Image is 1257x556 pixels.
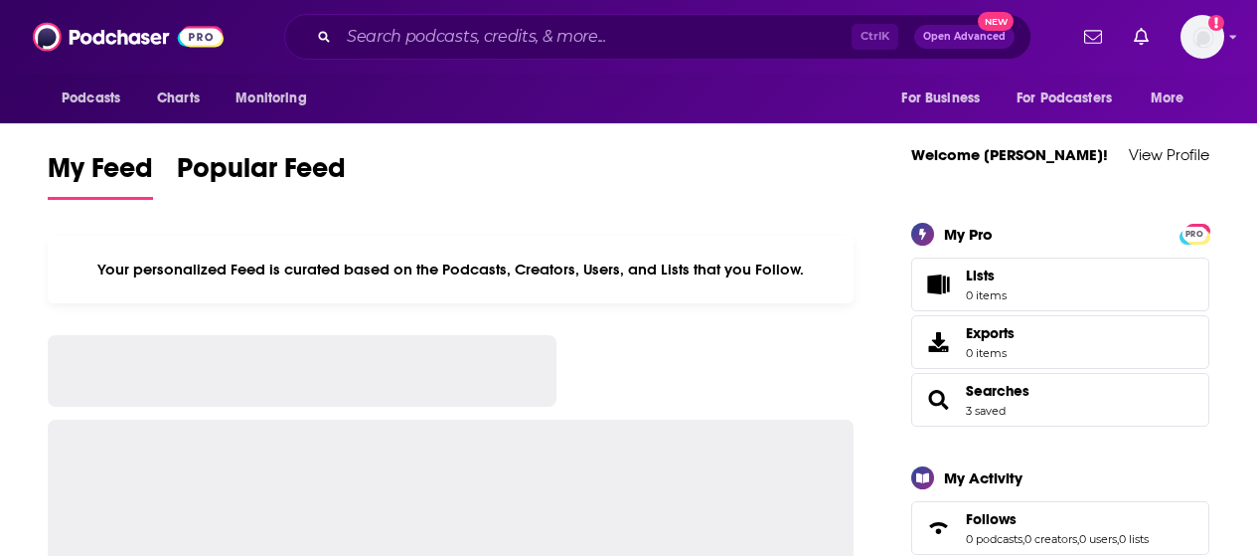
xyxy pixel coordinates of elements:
[33,18,224,56] img: Podchaser - Follow, Share and Rate Podcasts
[284,14,1031,60] div: Search podcasts, credits, & more...
[914,25,1015,49] button: Open AdvancedNew
[911,315,1209,369] a: Exports
[48,151,153,200] a: My Feed
[1126,20,1157,54] a: Show notifications dropdown
[1151,85,1184,112] span: More
[918,386,958,414] a: Searches
[1180,15,1224,59] span: Logged in as vyoeupb
[1137,80,1209,117] button: open menu
[911,373,1209,427] span: Searches
[1180,15,1224,59] img: User Profile
[966,288,1007,302] span: 0 items
[1024,532,1077,546] a: 0 creators
[966,324,1015,342] span: Exports
[48,236,854,303] div: Your personalized Feed is curated based on the Podcasts, Creators, Users, and Lists that you Follow.
[911,145,1108,164] a: Welcome [PERSON_NAME]!
[1180,15,1224,59] button: Show profile menu
[177,151,346,200] a: Popular Feed
[944,468,1022,487] div: My Activity
[1208,15,1224,31] svg: Add a profile image
[1017,85,1112,112] span: For Podcasters
[911,501,1209,555] span: Follows
[918,514,958,542] a: Follows
[1079,532,1117,546] a: 0 users
[1022,532,1024,546] span: ,
[144,80,212,117] a: Charts
[887,80,1005,117] button: open menu
[852,24,898,50] span: Ctrl K
[1129,145,1209,164] a: View Profile
[157,85,200,112] span: Charts
[918,328,958,356] span: Exports
[1182,225,1206,240] a: PRO
[966,267,1007,284] span: Lists
[48,80,146,117] button: open menu
[1077,532,1079,546] span: ,
[911,258,1209,311] a: Lists
[978,12,1014,31] span: New
[966,510,1149,528] a: Follows
[944,225,993,244] div: My Pro
[48,151,153,197] span: My Feed
[966,404,1006,418] a: 3 saved
[1117,532,1119,546] span: ,
[923,32,1006,42] span: Open Advanced
[1076,20,1110,54] a: Show notifications dropdown
[222,80,332,117] button: open menu
[966,532,1022,546] a: 0 podcasts
[62,85,120,112] span: Podcasts
[901,85,980,112] span: For Business
[236,85,306,112] span: Monitoring
[1182,227,1206,242] span: PRO
[1119,532,1149,546] a: 0 lists
[1004,80,1141,117] button: open menu
[918,271,958,298] span: Lists
[177,151,346,197] span: Popular Feed
[966,510,1017,528] span: Follows
[966,267,995,284] span: Lists
[339,21,852,53] input: Search podcasts, credits, & more...
[966,382,1029,400] a: Searches
[966,346,1015,360] span: 0 items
